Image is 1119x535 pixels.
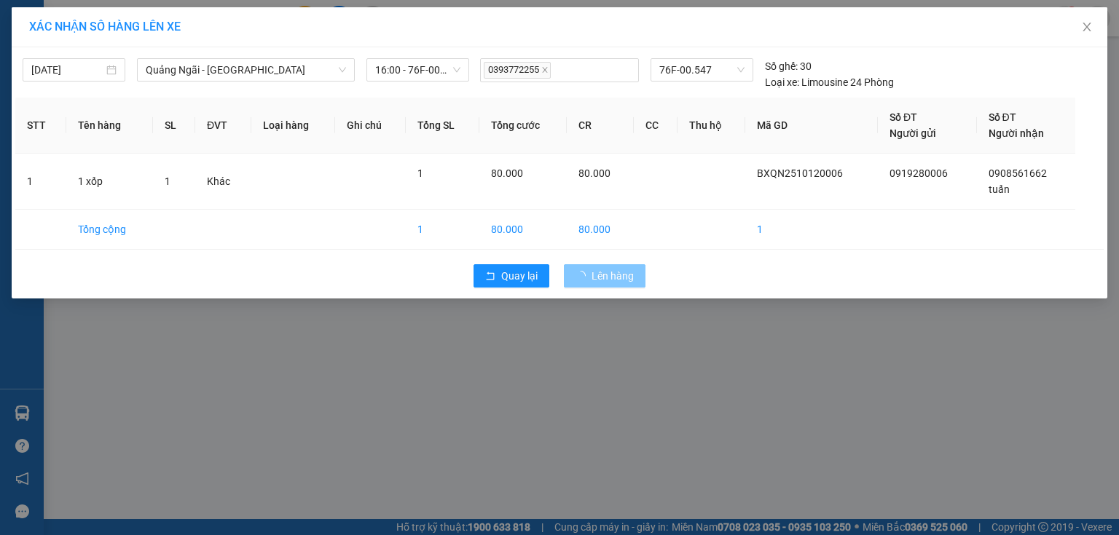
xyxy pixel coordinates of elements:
span: close [1081,21,1093,33]
span: 80.000 [578,167,610,179]
th: SL [153,98,195,154]
span: Người gửi [890,127,936,139]
th: Tổng SL [406,98,479,154]
th: ĐVT [195,98,251,154]
span: BXQN2510120006 [757,167,843,179]
span: tuấn [989,183,1010,195]
td: 1 [15,154,66,210]
span: Số ĐT [890,111,917,123]
span: Số ĐT [989,111,1016,123]
th: Tổng cước [479,98,567,154]
th: CR [567,98,634,154]
span: 1 [417,167,423,179]
th: Mã GD [745,98,878,154]
span: 76F-00.547 [659,59,744,81]
span: 0919280006 [890,167,948,179]
td: Khác [195,154,251,210]
span: 1 [165,175,170,187]
td: 80.000 [479,210,567,250]
span: Loại xe: [765,74,799,90]
span: Quảng Ngãi - Vũng Tàu [146,59,346,81]
button: Close [1067,7,1107,48]
span: XÁC NHẬN SỐ HÀNG LÊN XE [29,20,181,33]
input: 12/10/2025 [31,62,103,78]
th: STT [15,98,66,154]
div: 30 [765,58,812,74]
span: Người nhận [989,127,1044,139]
th: Tên hàng [66,98,153,154]
span: 0908561662 [989,167,1047,179]
div: Limousine 24 Phòng [765,74,894,90]
th: CC [634,98,678,154]
th: Thu hộ [678,98,745,154]
td: 1 [745,210,878,250]
th: Ghi chú [335,98,406,154]
span: 80.000 [491,167,523,179]
td: Tổng cộng [66,210,153,250]
button: rollbackQuay lại [474,264,549,288]
span: Quay lại [501,268,538,284]
span: Lên hàng [592,268,634,284]
td: 80.000 [567,210,634,250]
span: down [338,66,347,74]
span: loading [576,271,592,281]
span: rollback [485,271,495,282]
span: 0393772255 [484,62,551,79]
th: Loại hàng [251,98,335,154]
span: Số ghế: [765,58,798,74]
td: 1 xốp [66,154,153,210]
button: Lên hàng [564,264,645,288]
td: 1 [406,210,479,250]
span: 16:00 - 76F-00.547 [375,59,460,81]
span: close [541,66,549,74]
